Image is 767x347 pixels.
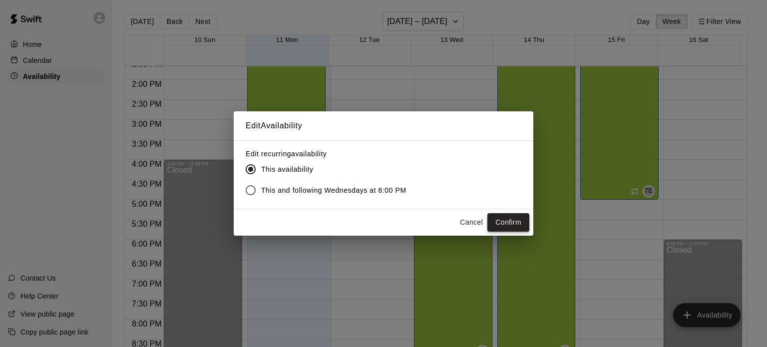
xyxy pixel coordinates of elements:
[261,164,313,175] span: This availability
[455,213,487,232] button: Cancel
[261,185,406,196] span: This and following Wednesdays at 6:00 PM
[487,213,529,232] button: Confirm
[234,111,533,140] h2: Edit Availability
[246,149,414,159] label: Edit recurring availability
